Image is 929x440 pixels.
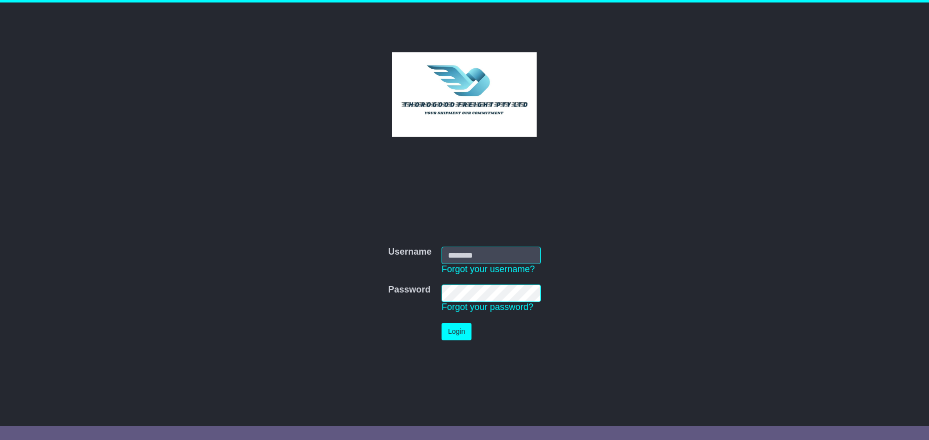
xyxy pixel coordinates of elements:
label: Username [388,247,432,258]
a: Forgot your username? [442,264,535,274]
a: Forgot your password? [442,302,533,312]
button: Login [442,323,471,340]
img: Thorogood Freight Pty Ltd [392,52,537,137]
label: Password [388,285,431,295]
